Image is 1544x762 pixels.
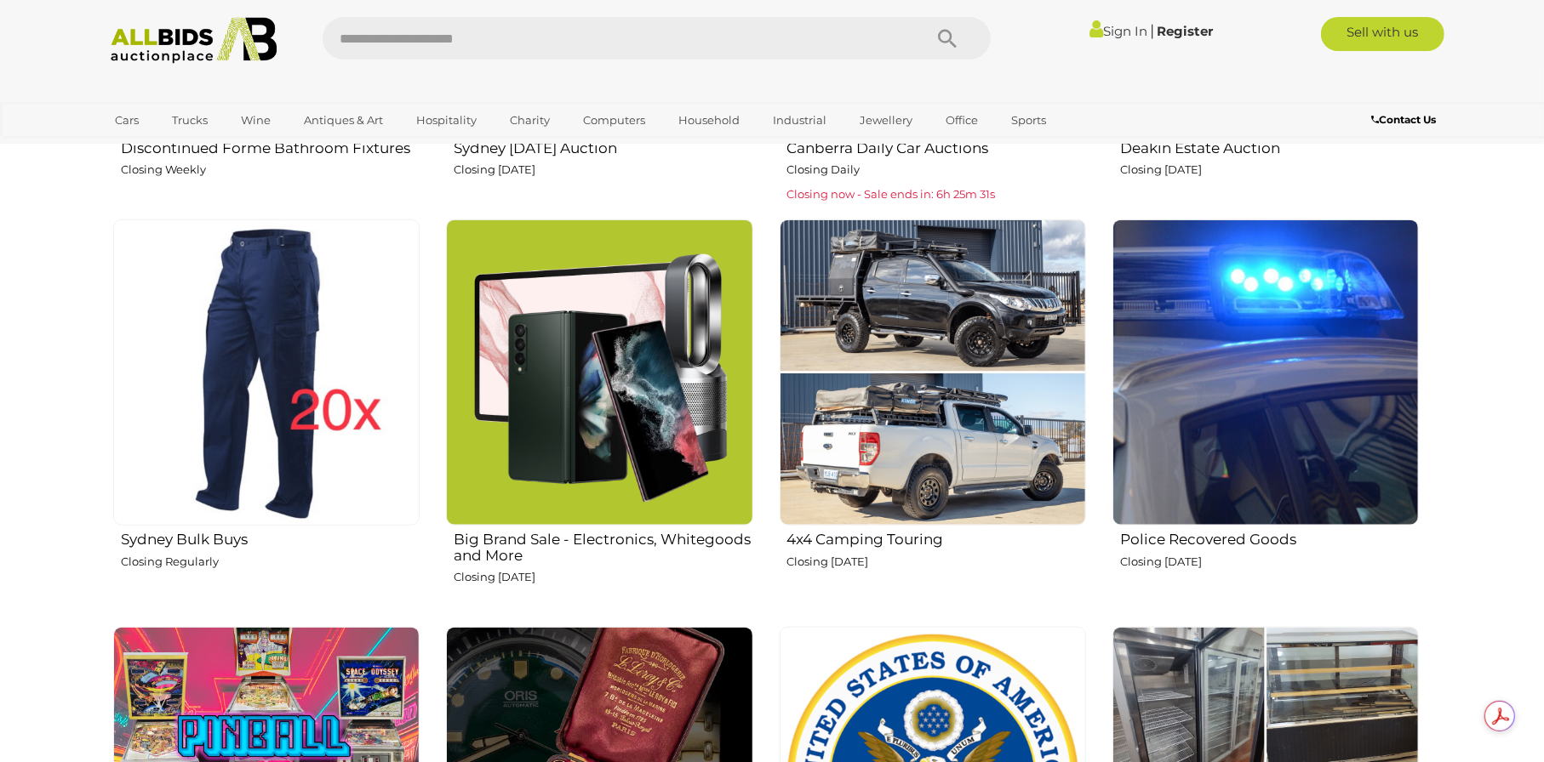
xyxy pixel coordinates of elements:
[499,106,561,134] a: Charity
[121,527,420,548] h2: Sydney Bulk Buys
[1157,23,1213,39] a: Register
[1321,17,1444,51] a: Sell with us
[454,567,752,587] p: Closing [DATE]
[121,160,420,179] p: Closing Weekly
[572,106,656,134] a: Computers
[1089,23,1147,39] a: Sign In
[787,136,1086,156] h2: Canberra Daily Car Auctions
[121,136,420,156] h2: Discontinued Forme Bathroom Fixtures
[1371,111,1440,129] a: Contact Us
[787,552,1086,571] p: Closing [DATE]
[1120,527,1419,548] h2: Police Recovered Goods
[405,106,488,134] a: Hospitality
[101,17,286,64] img: Allbids.com.au
[780,219,1086,526] img: 4x4 Camping Touring
[121,552,420,571] p: Closing Regularly
[1120,136,1419,156] h2: Deakin Estate Auction
[446,219,752,526] img: Big Brand Sale - Electronics, Whitegoods and More
[1120,160,1419,179] p: Closing [DATE]
[667,106,751,134] a: Household
[1000,106,1057,134] a: Sports
[1120,552,1419,571] p: Closing [DATE]
[779,219,1086,613] a: 4x4 Camping Touring Closing [DATE]
[787,187,996,201] span: Closing now - Sale ends in: 6h 25m 31s
[230,106,282,134] a: Wine
[293,106,394,134] a: Antiques & Art
[112,219,420,613] a: Sydney Bulk Buys Closing Regularly
[161,106,219,134] a: Trucks
[787,527,1086,548] h2: 4x4 Camping Touring
[454,527,752,563] h2: Big Brand Sale - Electronics, Whitegoods and More
[1371,113,1436,126] b: Contact Us
[1150,21,1154,40] span: |
[935,106,989,134] a: Office
[849,106,924,134] a: Jewellery
[1112,219,1419,613] a: Police Recovered Goods Closing [DATE]
[787,160,1086,179] p: Closing Daily
[762,106,838,134] a: Industrial
[104,106,150,134] a: Cars
[906,17,991,60] button: Search
[445,219,752,613] a: Big Brand Sale - Electronics, Whitegoods and More Closing [DATE]
[454,160,752,179] p: Closing [DATE]
[104,134,247,162] a: [GEOGRAPHIC_DATA]
[454,136,752,156] h2: Sydney [DATE] Auction
[1112,219,1419,526] img: Police Recovered Goods
[113,219,420,526] img: Sydney Bulk Buys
